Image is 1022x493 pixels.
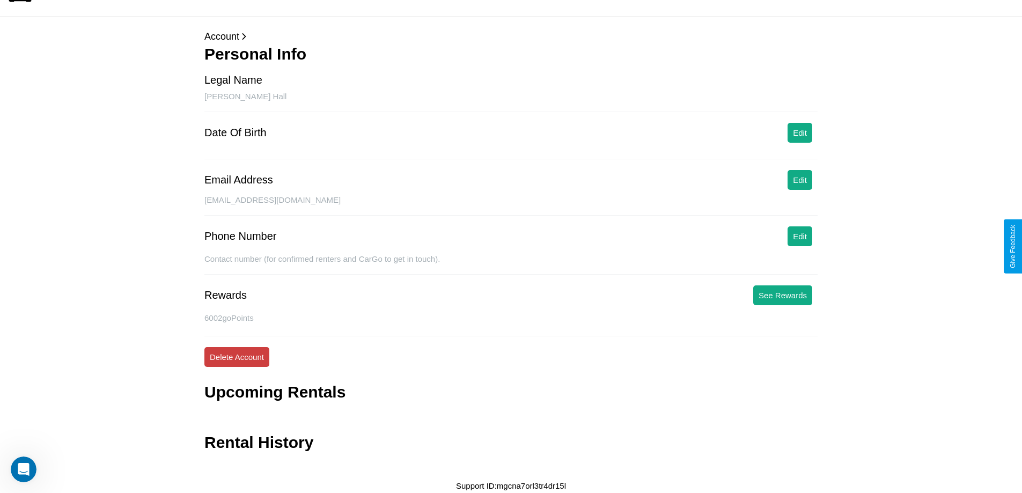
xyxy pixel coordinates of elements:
[204,254,818,275] div: Contact number (for confirmed renters and CarGo to get in touch).
[1009,225,1017,268] div: Give Feedback
[788,170,812,190] button: Edit
[456,479,566,493] p: Support ID: mgcna7orl3tr4dr15l
[204,92,818,112] div: [PERSON_NAME] Hall
[204,45,818,63] h3: Personal Info
[204,127,267,139] div: Date Of Birth
[788,123,812,143] button: Edit
[204,195,818,216] div: [EMAIL_ADDRESS][DOMAIN_NAME]
[204,74,262,86] div: Legal Name
[204,383,345,401] h3: Upcoming Rentals
[11,457,36,482] iframe: Intercom live chat
[204,311,818,325] p: 6002 goPoints
[788,226,812,246] button: Edit
[204,347,269,367] button: Delete Account
[753,285,812,305] button: See Rewards
[204,433,313,452] h3: Rental History
[204,230,277,242] div: Phone Number
[204,28,818,45] p: Account
[204,289,247,301] div: Rewards
[204,174,273,186] div: Email Address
